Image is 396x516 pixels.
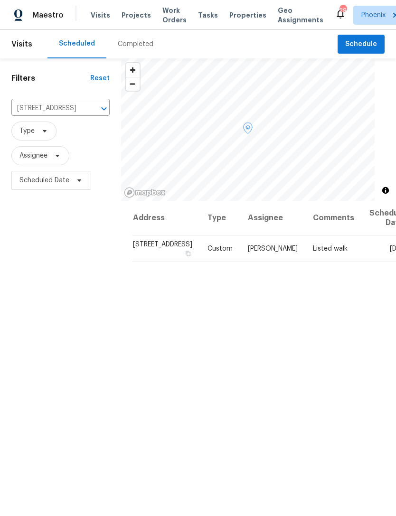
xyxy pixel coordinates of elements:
button: Open [97,102,111,115]
span: Geo Assignments [278,6,323,25]
div: Completed [118,39,153,49]
span: Visits [91,10,110,20]
span: Scheduled Date [19,176,69,185]
th: Assignee [240,201,305,235]
button: Zoom in [126,63,140,77]
span: Maestro [32,10,64,20]
button: Schedule [338,35,385,54]
span: Schedule [345,38,377,50]
canvas: Map [121,58,375,201]
span: Properties [229,10,266,20]
div: Reset [90,74,110,83]
h1: Filters [11,74,90,83]
th: Address [132,201,200,235]
span: Visits [11,34,32,55]
div: Scheduled [59,39,95,48]
button: Zoom out [126,77,140,91]
button: Copy Address [184,249,192,258]
button: Toggle attribution [380,185,391,196]
div: Map marker [243,122,253,137]
span: [STREET_ADDRESS] [133,241,192,248]
th: Comments [305,201,362,235]
th: Type [200,201,240,235]
span: Toggle attribution [383,185,388,196]
span: Assignee [19,151,47,160]
span: Type [19,126,35,136]
div: 29 [339,6,346,15]
span: Work Orders [162,6,187,25]
span: Custom [207,245,233,252]
a: Mapbox homepage [124,187,166,198]
span: Tasks [198,12,218,19]
span: Phoenix [361,10,386,20]
input: Search for an address... [11,101,83,116]
span: Projects [122,10,151,20]
span: Listed walk [313,245,348,252]
span: [PERSON_NAME] [248,245,298,252]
